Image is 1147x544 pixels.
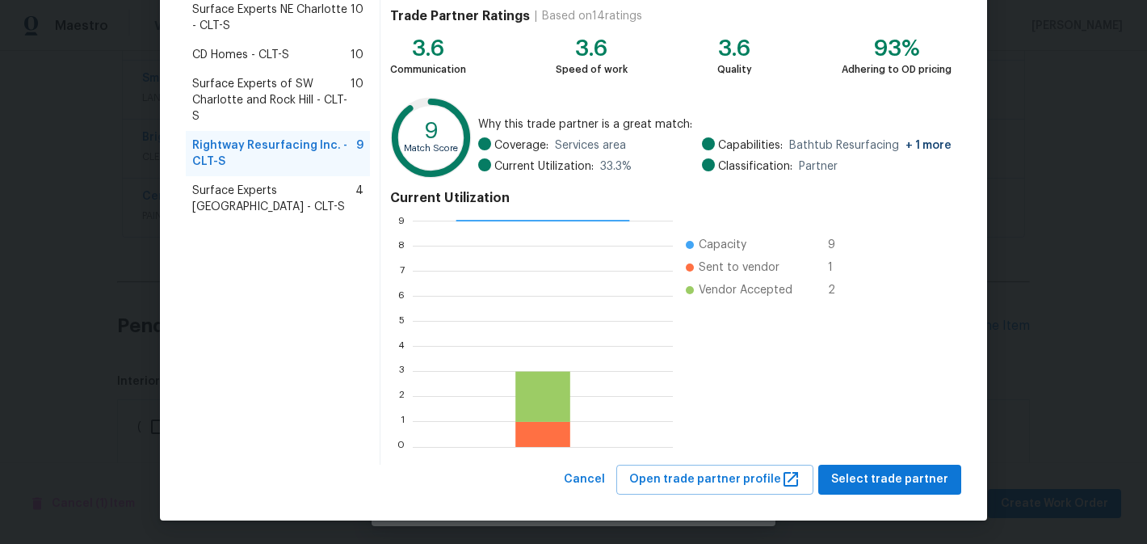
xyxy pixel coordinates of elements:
span: Classification: [718,158,792,175]
text: 7 [400,266,405,276]
text: 2 [399,392,405,402]
span: Surface Experts [GEOGRAPHIC_DATA] - CLT-S [192,183,355,215]
span: Rightway Resurfacing Inc. - CLT-S [192,137,356,170]
button: Cancel [557,465,611,495]
span: 10 [351,76,363,124]
text: Match Score [404,144,458,153]
span: 33.3 % [600,158,632,175]
span: Vendor Accepted [699,282,792,298]
span: Why this trade partner is a great match: [478,116,952,133]
text: 9 [424,120,439,142]
span: Surface Experts of SW Charlotte and Rock Hill - CLT-S [192,76,351,124]
span: Capacity [699,237,746,253]
div: Quality [717,61,752,78]
div: 93% [842,40,952,57]
text: 0 [397,442,405,452]
div: 3.6 [556,40,628,57]
span: 1 [828,259,854,276]
span: 10 [351,2,363,34]
span: Select trade partner [831,470,948,490]
span: Services area [555,137,626,154]
span: Cancel [564,470,605,490]
span: Partner [799,158,838,175]
text: 8 [398,241,405,251]
text: 5 [399,316,405,326]
text: 3 [399,366,405,376]
span: Open trade partner profile [629,470,800,490]
span: Surface Experts NE Charlotte - CLT-S [192,2,351,34]
span: 9 [828,237,854,253]
text: 6 [398,291,405,301]
span: Bathtub Resurfacing [789,137,952,154]
span: + 1 more [905,140,952,151]
span: Coverage: [494,137,548,154]
text: 1 [401,417,405,427]
span: 4 [355,183,363,215]
div: 3.6 [717,40,752,57]
div: Speed of work [556,61,628,78]
div: Adhering to OD pricing [842,61,952,78]
h4: Current Utilization [390,190,952,206]
span: Current Utilization: [494,158,594,175]
button: Select trade partner [818,465,961,495]
div: | [530,8,542,24]
span: 10 [351,47,363,63]
div: Communication [390,61,466,78]
div: Based on 14 ratings [542,8,642,24]
h4: Trade Partner Ratings [390,8,530,24]
span: 9 [356,137,363,170]
span: Capabilities: [718,137,783,154]
span: 2 [828,282,854,298]
text: 9 [398,216,405,226]
div: 3.6 [390,40,466,57]
span: CD Homes - CLT-S [192,47,289,63]
text: 4 [398,341,405,351]
span: Sent to vendor [699,259,779,276]
button: Open trade partner profile [616,465,813,495]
